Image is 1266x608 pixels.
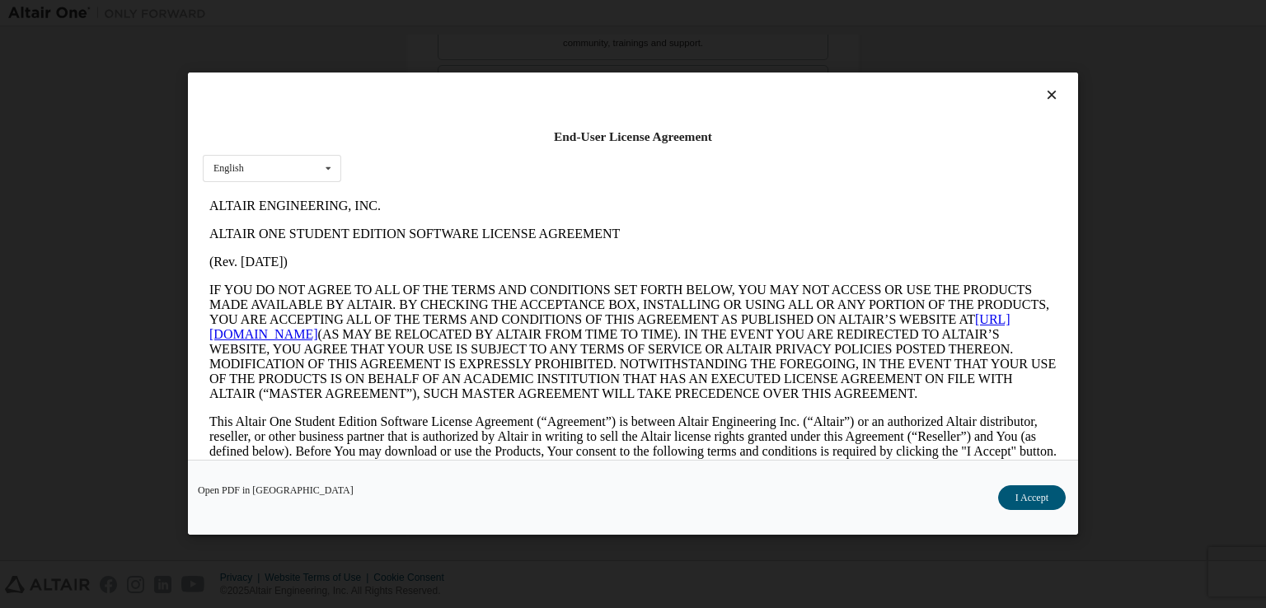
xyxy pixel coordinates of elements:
[203,129,1063,145] div: End-User License Agreement
[213,164,244,174] div: English
[7,35,854,49] p: ALTAIR ONE STUDENT EDITION SOFTWARE LICENSE AGREEMENT
[7,91,854,209] p: IF YOU DO NOT AGREE TO ALL OF THE TERMS AND CONDITIONS SET FORTH BELOW, YOU MAY NOT ACCESS OR USE...
[7,7,854,21] p: ALTAIR ENGINEERING, INC.
[7,222,854,282] p: This Altair One Student Edition Software License Agreement (“Agreement”) is between Altair Engine...
[998,486,1066,511] button: I Accept
[7,120,808,149] a: [URL][DOMAIN_NAME]
[7,63,854,77] p: (Rev. [DATE])
[198,486,354,496] a: Open PDF in [GEOGRAPHIC_DATA]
